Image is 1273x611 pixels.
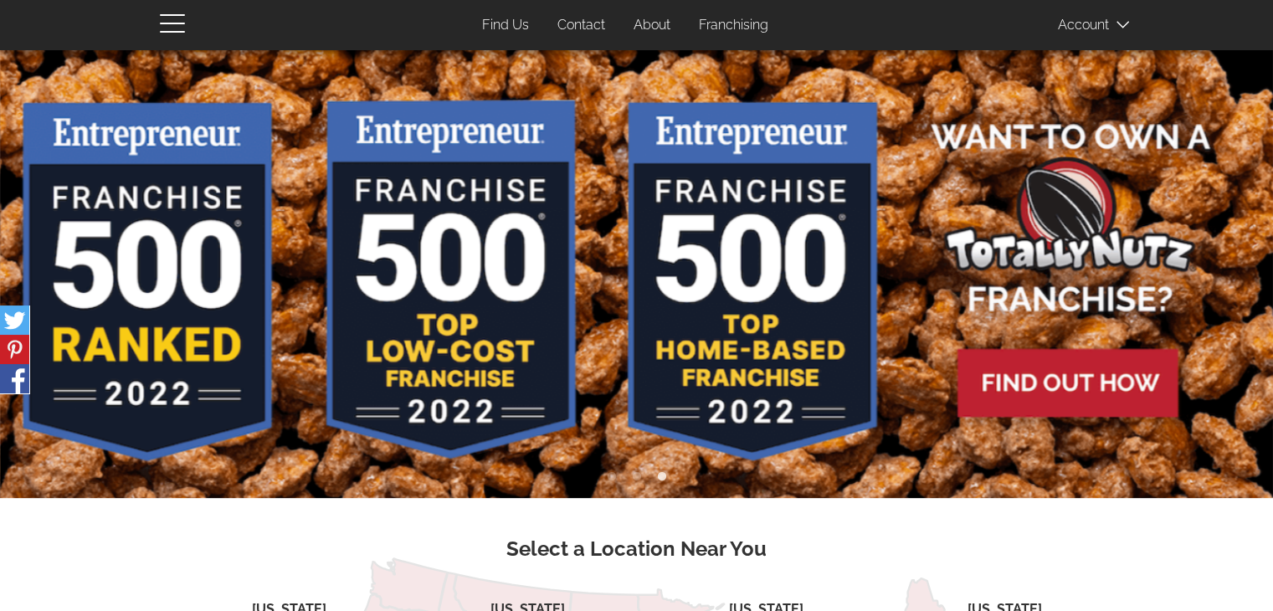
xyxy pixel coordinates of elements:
[654,469,670,485] button: 3 of 3
[621,9,683,42] a: About
[470,9,542,42] a: Find Us
[603,469,620,485] button: 1 of 3
[686,9,781,42] a: Franchising
[629,469,645,485] button: 2 of 3
[545,9,618,42] a: Contact
[172,538,1101,560] h3: Select a Location Near You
